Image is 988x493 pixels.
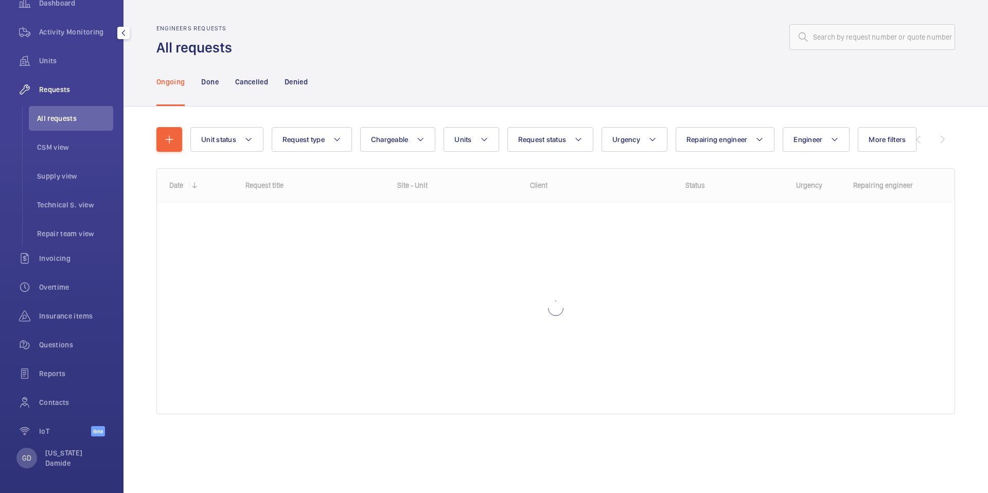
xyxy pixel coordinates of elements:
span: Questions [39,340,113,350]
span: Request type [283,135,325,144]
span: Repair team view [37,228,113,239]
span: Reports [39,368,113,379]
p: [US_STATE] Damide [45,448,107,468]
span: Insurance items [39,311,113,321]
button: Chargeable [360,127,436,152]
span: Units [454,135,471,144]
p: Denied [285,77,308,87]
span: Requests [39,84,113,95]
button: Request type [272,127,352,152]
input: Search by request number or quote number [789,24,955,50]
span: Engineer [793,135,822,144]
span: Overtime [39,282,113,292]
span: Supply view [37,171,113,181]
p: Ongoing [156,77,185,87]
span: CSM view [37,142,113,152]
button: Engineer [783,127,850,152]
h2: Engineers requests [156,25,238,32]
h1: All requests [156,38,238,57]
span: Beta [91,426,105,436]
span: Contacts [39,397,113,408]
span: Technical S. view [37,200,113,210]
button: Units [444,127,499,152]
button: Request status [507,127,594,152]
span: Activity Monitoring [39,27,113,37]
span: Units [39,56,113,66]
button: Urgency [602,127,667,152]
span: Unit status [201,135,236,144]
span: More filters [869,135,906,144]
button: More filters [858,127,916,152]
span: Invoicing [39,253,113,263]
button: Unit status [190,127,263,152]
span: All requests [37,113,113,124]
span: IoT [39,426,91,436]
span: Request status [518,135,567,144]
p: GD [22,453,31,463]
span: Chargeable [371,135,409,144]
button: Repairing engineer [676,127,775,152]
p: Cancelled [235,77,268,87]
p: Done [201,77,218,87]
span: Urgency [612,135,640,144]
span: Repairing engineer [686,135,748,144]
